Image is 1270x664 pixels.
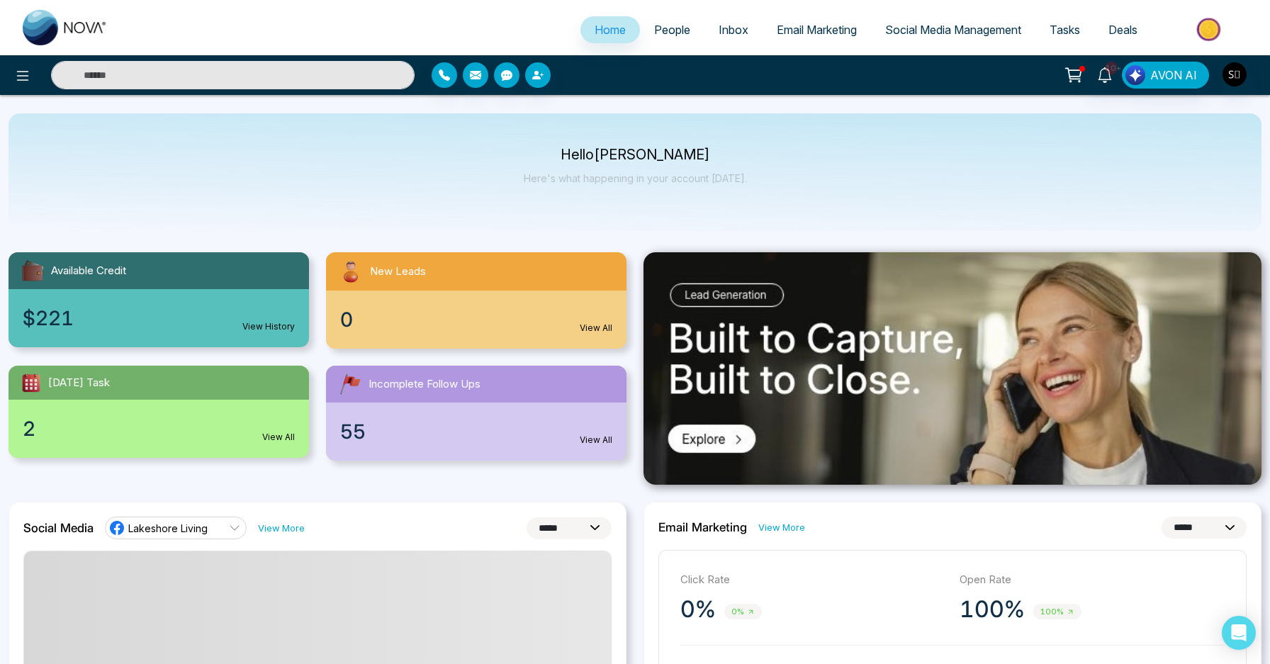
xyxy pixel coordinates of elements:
[885,23,1021,37] span: Social Media Management
[337,258,364,285] img: newLeads.svg
[644,252,1261,485] img: .
[23,10,108,45] img: Nova CRM Logo
[337,371,363,397] img: followUps.svg
[23,303,74,333] span: $221
[340,305,353,334] span: 0
[1122,62,1209,89] button: AVON AI
[580,322,612,334] a: View All
[763,16,871,43] a: Email Marketing
[317,366,635,461] a: Incomplete Follow Ups55View All
[960,572,1225,588] p: Open Rate
[1033,604,1081,620] span: 100%
[1223,62,1247,86] img: User Avatar
[704,16,763,43] a: Inbox
[1094,16,1152,43] a: Deals
[1108,23,1137,37] span: Deals
[640,16,704,43] a: People
[595,23,626,37] span: Home
[654,23,690,37] span: People
[871,16,1035,43] a: Social Media Management
[48,375,110,391] span: [DATE] Task
[1105,62,1118,74] span: 10+
[317,252,635,349] a: New Leads0View All
[658,520,747,534] h2: Email Marketing
[1150,67,1197,84] span: AVON AI
[680,572,945,588] p: Click Rate
[51,263,126,279] span: Available Credit
[1159,13,1261,45] img: Market-place.gif
[1222,616,1256,650] div: Open Intercom Messenger
[1035,16,1094,43] a: Tasks
[1088,62,1122,86] a: 10+
[370,264,426,280] span: New Leads
[719,23,748,37] span: Inbox
[777,23,857,37] span: Email Marketing
[524,172,747,184] p: Here's what happening in your account [DATE].
[580,434,612,446] a: View All
[580,16,640,43] a: Home
[23,521,94,535] h2: Social Media
[369,376,481,393] span: Incomplete Follow Ups
[242,320,295,333] a: View History
[960,595,1025,624] p: 100%
[680,595,716,624] p: 0%
[524,149,747,161] p: Hello [PERSON_NAME]
[262,431,295,444] a: View All
[724,604,762,620] span: 0%
[20,258,45,283] img: availableCredit.svg
[1050,23,1080,37] span: Tasks
[1125,65,1145,85] img: Lead Flow
[128,522,208,535] span: Lakeshore Living
[340,417,366,446] span: 55
[258,522,305,535] a: View More
[20,371,43,394] img: todayTask.svg
[23,414,35,444] span: 2
[758,521,805,534] a: View More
